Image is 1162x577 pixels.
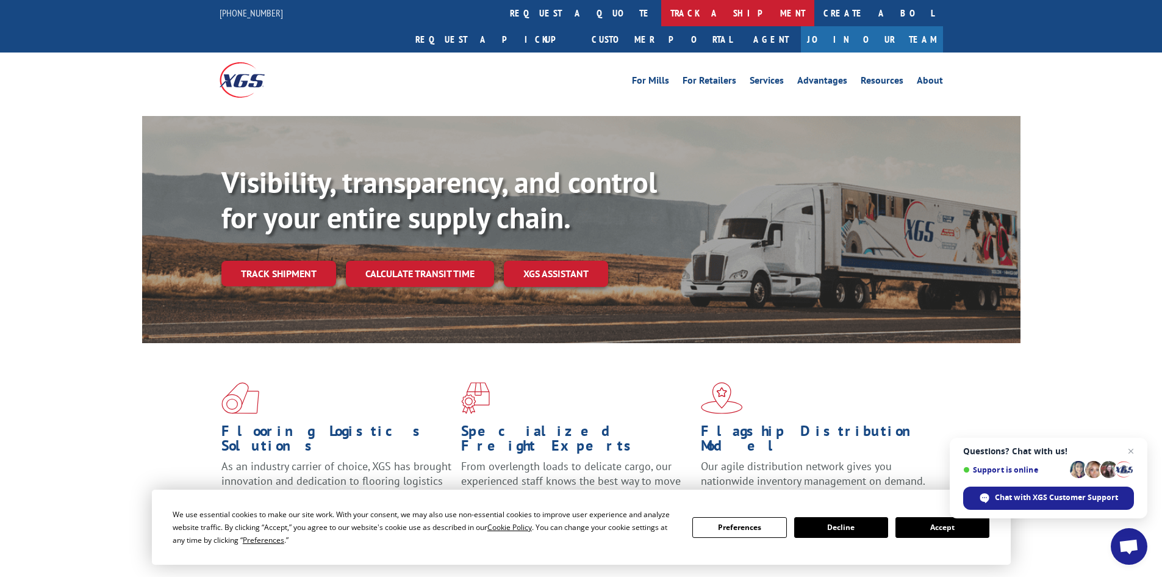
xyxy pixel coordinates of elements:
[692,517,786,538] button: Preferences
[995,492,1118,503] span: Chat with XGS Customer Support
[221,261,336,286] a: Track shipment
[701,382,743,414] img: xgs-icon-flagship-distribution-model-red
[1124,444,1138,459] span: Close chat
[741,26,801,53] a: Agent
[701,424,931,459] h1: Flagship Distribution Model
[220,7,283,19] a: [PHONE_NUMBER]
[461,459,692,513] p: From overlength loads to delicate cargo, our experienced staff knows the best way to move your fr...
[1111,528,1147,565] div: Open chat
[797,76,847,89] a: Advantages
[461,424,692,459] h1: Specialized Freight Experts
[152,490,1011,565] div: Cookie Consent Prompt
[895,517,989,538] button: Accept
[632,76,669,89] a: For Mills
[221,424,452,459] h1: Flooring Logistics Solutions
[243,535,284,545] span: Preferences
[683,76,736,89] a: For Retailers
[461,382,490,414] img: xgs-icon-focused-on-flooring-red
[801,26,943,53] a: Join Our Team
[583,26,741,53] a: Customer Portal
[963,487,1134,510] div: Chat with XGS Customer Support
[487,522,532,532] span: Cookie Policy
[917,76,943,89] a: About
[963,446,1134,456] span: Questions? Chat with us!
[794,517,888,538] button: Decline
[861,76,903,89] a: Resources
[504,261,608,287] a: XGS ASSISTANT
[406,26,583,53] a: Request a pickup
[221,382,259,414] img: xgs-icon-total-supply-chain-intelligence-red
[221,163,657,236] b: Visibility, transparency, and control for your entire supply chain.
[963,465,1066,474] span: Support is online
[173,508,678,546] div: We use essential cookies to make our site work. With your consent, we may also use non-essential ...
[701,459,925,488] span: Our agile distribution network gives you nationwide inventory management on demand.
[346,261,494,287] a: Calculate transit time
[750,76,784,89] a: Services
[221,459,451,503] span: As an industry carrier of choice, XGS has brought innovation and dedication to flooring logistics...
